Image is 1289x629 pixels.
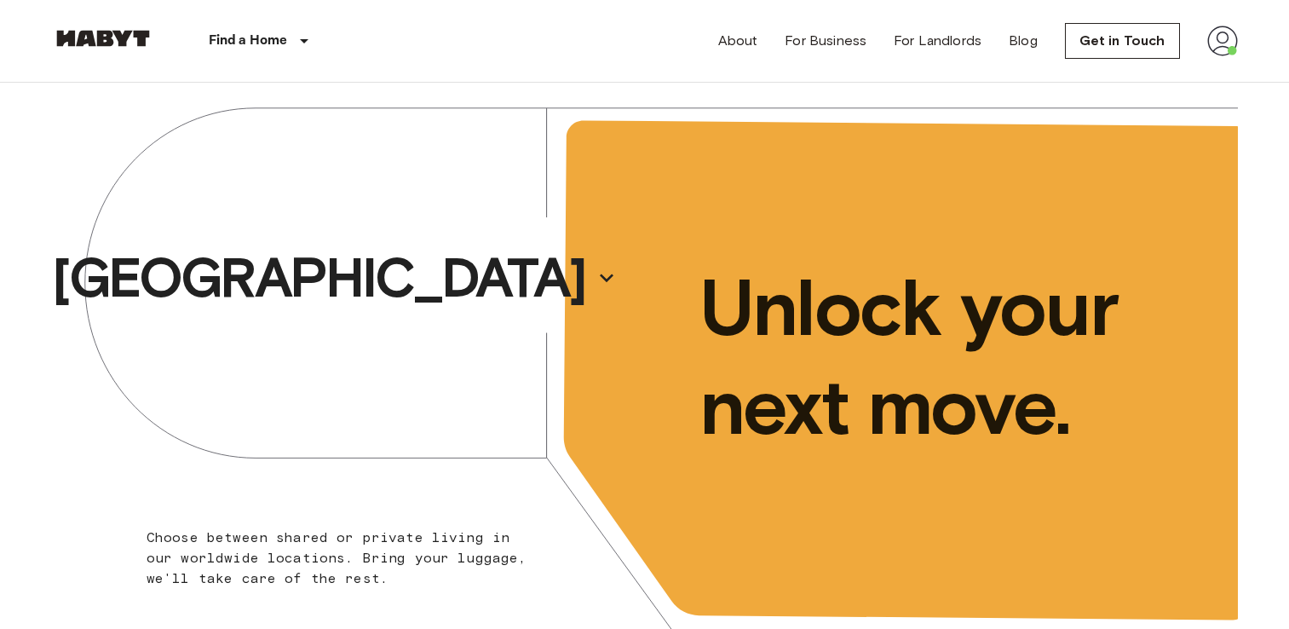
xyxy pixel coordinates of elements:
a: For Landlords [894,31,981,51]
a: For Business [785,31,866,51]
a: About [718,31,758,51]
button: [GEOGRAPHIC_DATA] [45,239,623,317]
a: Blog [1009,31,1038,51]
p: [GEOGRAPHIC_DATA] [52,244,585,312]
p: Unlock your next move. [699,258,1211,456]
img: Habyt [52,30,154,47]
p: Choose between shared or private living in our worldwide locations. Bring your luggage, we'll tak... [147,528,538,589]
p: Find a Home [209,31,288,51]
img: avatar [1207,26,1238,56]
a: Get in Touch [1065,23,1180,59]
